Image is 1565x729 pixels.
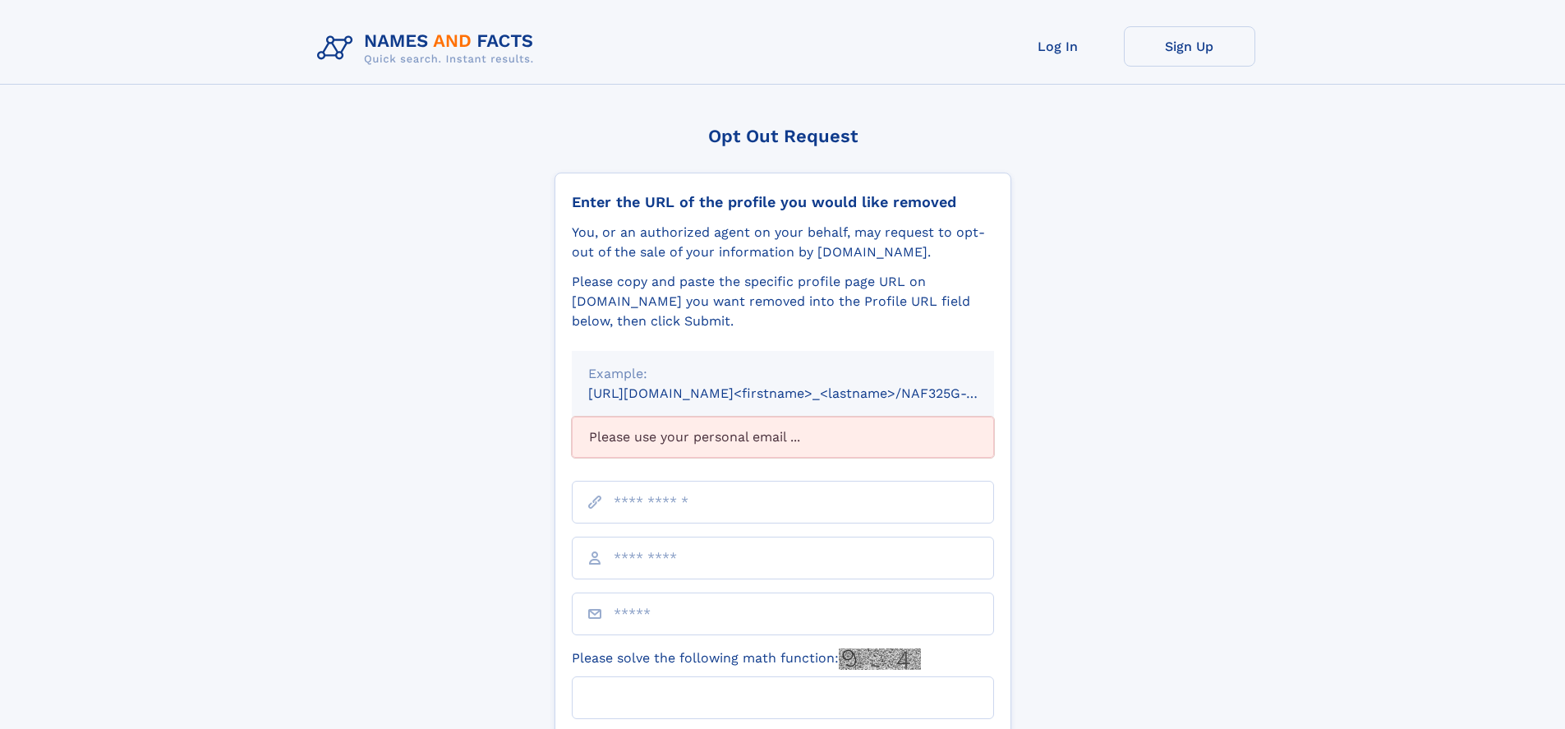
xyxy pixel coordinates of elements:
small: [URL][DOMAIN_NAME]<firstname>_<lastname>/NAF325G-xxxxxxxx [588,385,1025,401]
div: Example: [588,364,978,384]
label: Please solve the following math function: [572,648,921,670]
img: Logo Names and Facts [311,26,547,71]
a: Log In [992,26,1124,67]
div: Opt Out Request [555,126,1011,146]
a: Sign Up [1124,26,1255,67]
div: Enter the URL of the profile you would like removed [572,193,994,211]
div: Please copy and paste the specific profile page URL on [DOMAIN_NAME] you want removed into the Pr... [572,272,994,331]
div: You, or an authorized agent on your behalf, may request to opt-out of the sale of your informatio... [572,223,994,262]
div: Please use your personal email ... [572,417,994,458]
